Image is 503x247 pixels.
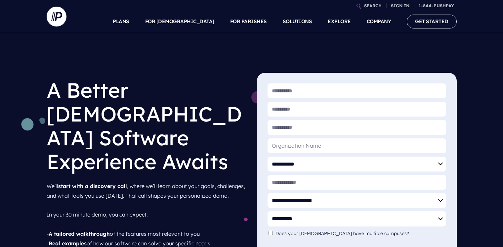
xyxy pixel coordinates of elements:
a: GET STARTED [407,15,457,28]
strong: start with a discovery call [58,183,127,189]
a: PLANS [113,10,129,33]
a: FOR [DEMOGRAPHIC_DATA] [145,10,214,33]
input: Organization Name [268,138,446,153]
label: Does your [DEMOGRAPHIC_DATA] have multiple campuses? [275,231,412,236]
strong: Real examples [49,240,87,247]
a: FOR PARISHES [230,10,267,33]
strong: A tailored walkthrough [49,230,110,237]
h1: A Better [DEMOGRAPHIC_DATA] Software Experience Awaits [47,73,246,179]
a: COMPANY [367,10,391,33]
a: EXPLORE [328,10,351,33]
a: SOLUTIONS [283,10,312,33]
